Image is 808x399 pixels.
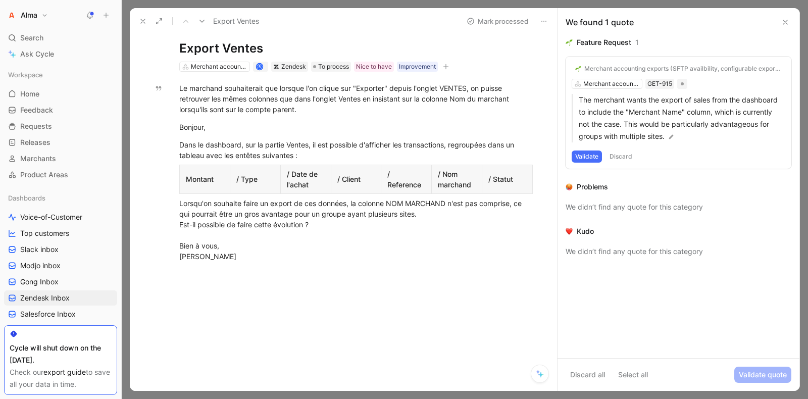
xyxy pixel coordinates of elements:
[4,190,117,338] div: DashboardsVoice-of-CustomerTop customersSlack inboxModjo inboxGong InboxZendesk InboxSalesforce I...
[4,8,50,22] button: AlmaAlma
[566,367,610,383] button: Discard all
[575,66,581,72] img: 🌱
[179,198,529,262] div: Lorsqu'on souhaite faire un export de ces données, la colonne NOM MARCHAND n'est pas comprise, ce...
[311,62,351,72] div: To process
[4,210,117,225] a: Voice-of-Customer
[577,36,631,48] div: Feature Request
[566,228,573,235] img: ❤️
[213,15,259,27] span: Export Ventes
[287,169,325,190] div: / Date de l'achat
[20,277,59,287] span: Gong Inbox
[566,245,791,258] div: We didn’t find any quote for this category
[20,48,54,60] span: Ask Cycle
[668,133,675,140] img: pen.svg
[20,244,59,255] span: Slack inbox
[4,274,117,289] a: Gong Inbox
[20,293,70,303] span: Zendesk Inbox
[566,201,791,213] div: We didn’t find any quote for this category
[438,169,476,190] div: / Nom marchand
[4,226,117,241] a: Top customers
[20,105,53,115] span: Feedback
[20,228,69,238] span: Top customers
[21,11,37,20] h1: Alma
[4,67,117,82] div: Workspace
[20,170,68,180] span: Product Areas
[186,174,224,184] div: Montant
[179,122,529,132] div: Bonjour,
[734,367,791,383] button: Validate quote
[8,70,43,80] span: Workspace
[20,261,61,271] span: Modjo inbox
[4,323,117,338] a: Cycle
[337,174,375,184] div: / Client
[387,169,425,190] div: / Reference
[191,62,247,72] div: Merchant accounting
[614,367,652,383] button: Select all
[606,151,636,163] button: Discard
[4,151,117,166] a: Marchants
[584,65,782,73] div: Merchant accounting exports (SFTP availbility, configurable exports)
[572,63,785,75] button: 🌱Merchant accounting exports (SFTP availbility, configurable exports)
[4,167,117,182] a: Product Areas
[356,62,392,72] div: Nice to have
[20,309,76,319] span: Salesforce Inbox
[43,368,86,376] a: export guide
[4,119,117,134] a: Requests
[577,225,594,237] div: Kudo
[399,62,436,72] div: Improvement
[579,94,785,142] p: The merchant wants the export of sales from the dashboard to include the "Merchant Name" column, ...
[7,10,17,20] img: Alma
[4,258,117,273] a: Modjo inbox
[20,32,43,44] span: Search
[4,307,117,322] a: Salesforce Inbox
[4,290,117,306] a: Zendesk Inbox
[20,137,50,147] span: Releases
[572,151,602,163] button: Validate
[179,139,529,161] div: Dans le dashboard, sur la partie Ventes, il est possible d'afficher les transactions, regroupées ...
[4,242,117,257] a: Slack inbox
[20,212,82,222] span: Voice-of-Customer
[4,190,117,206] div: Dashboards
[4,30,117,45] div: Search
[566,183,573,190] img: 🥵
[462,14,533,28] button: Mark processed
[10,366,112,390] div: Check our to save all your data in time.
[4,103,117,118] a: Feedback
[257,64,262,69] div: r
[566,16,634,28] div: We found 1 quote
[281,62,306,72] div: Zendesk
[179,40,529,57] h1: Export Ventes
[20,121,52,131] span: Requests
[318,62,349,72] span: To process
[4,135,117,150] a: Releases
[488,174,526,184] div: / Statut
[20,89,39,99] span: Home
[4,86,117,102] a: Home
[566,39,573,46] img: 🌱
[8,193,45,203] span: Dashboards
[635,36,639,48] div: 1
[4,46,117,62] a: Ask Cycle
[179,83,529,115] div: Le marchand souhaiterait que lorsque l'on clique sur "Exporter" depuis l'onglet VENTES, on puisse...
[20,154,56,164] span: Marchants
[10,342,112,366] div: Cycle will shut down on the [DATE].
[236,174,274,184] div: / Type
[577,181,608,193] div: Problems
